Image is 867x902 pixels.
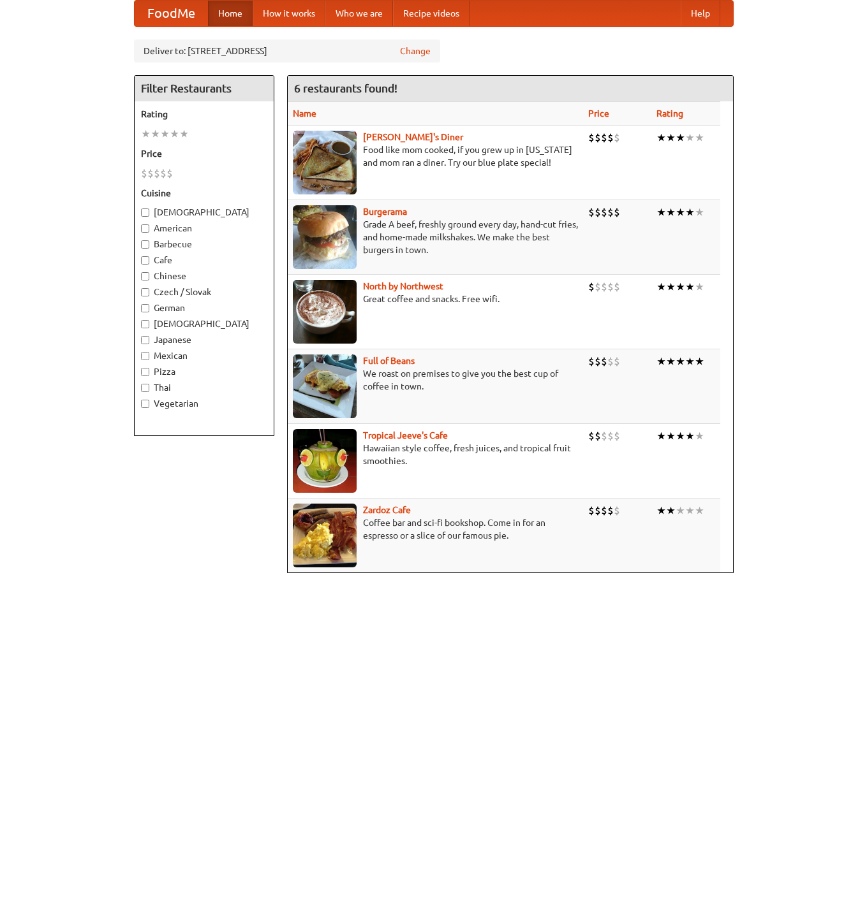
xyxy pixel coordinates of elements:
[695,504,704,518] li: ★
[363,430,448,440] a: Tropical Jeeve's Cafe
[141,272,149,280] input: Chinese
[141,304,149,312] input: German
[141,224,149,233] input: American
[588,108,609,119] a: Price
[601,354,607,368] li: $
[614,504,620,518] li: $
[141,206,267,219] label: [DEMOGRAPHIC_DATA]
[676,131,685,145] li: ★
[656,429,666,443] li: ★
[294,82,397,94] ng-pluralize: 6 restaurants found!
[141,108,267,120] h5: Rating
[134,40,440,62] div: Deliver to: [STREET_ADDRESS]
[393,1,470,26] a: Recipe videos
[363,207,407,217] b: Burgerama
[293,205,357,269] img: burgerama.jpg
[607,131,614,145] li: $
[685,354,695,368] li: ★
[614,205,620,219] li: $
[656,131,666,145] li: ★
[293,504,357,567] img: zardoz.jpg
[179,127,189,141] li: ★
[676,354,685,368] li: ★
[293,516,578,542] p: Coffee bar and sci-fi bookshop. Come in for an espresso or a slice of our famous pie.
[656,108,683,119] a: Rating
[588,504,595,518] li: $
[588,429,595,443] li: $
[363,505,411,515] a: Zardoz Cafe
[208,1,253,26] a: Home
[293,442,578,467] p: Hawaiian style coffee, fresh juices, and tropical fruit smoothies.
[676,504,685,518] li: ★
[607,504,614,518] li: $
[141,349,267,362] label: Mexican
[363,281,443,291] a: North by Northwest
[666,429,676,443] li: ★
[695,354,704,368] li: ★
[141,127,151,141] li: ★
[666,205,676,219] li: ★
[154,166,160,180] li: $
[588,205,595,219] li: $
[601,429,607,443] li: $
[170,127,179,141] li: ★
[656,504,666,518] li: ★
[676,429,685,443] li: ★
[595,429,601,443] li: $
[141,397,267,410] label: Vegetarian
[400,45,431,57] a: Change
[595,280,601,294] li: $
[666,131,676,145] li: ★
[141,240,149,249] input: Barbecue
[685,205,695,219] li: ★
[141,365,267,378] label: Pizza
[141,147,267,160] h5: Price
[293,429,357,493] img: jeeves.jpg
[293,354,357,418] img: beans.jpg
[141,166,147,180] li: $
[607,354,614,368] li: $
[695,429,704,443] li: ★
[293,280,357,344] img: north.jpg
[685,131,695,145] li: ★
[167,166,173,180] li: $
[601,205,607,219] li: $
[676,205,685,219] li: ★
[141,333,267,346] label: Japanese
[293,108,316,119] a: Name
[325,1,393,26] a: Who we are
[685,504,695,518] li: ★
[151,127,160,141] li: ★
[588,354,595,368] li: $
[656,354,666,368] li: ★
[135,76,274,101] h4: Filter Restaurants
[293,367,578,393] p: We roast on premises to give you the best cup of coffee in town.
[141,270,267,282] label: Chinese
[695,280,704,294] li: ★
[363,132,463,142] a: [PERSON_NAME]'s Diner
[141,352,149,360] input: Mexican
[141,208,149,217] input: [DEMOGRAPHIC_DATA]
[695,205,704,219] li: ★
[141,187,267,200] h5: Cuisine
[601,504,607,518] li: $
[614,354,620,368] li: $
[293,218,578,256] p: Grade A beef, freshly ground every day, hand-cut fries, and home-made milkshakes. We make the bes...
[656,205,666,219] li: ★
[293,131,357,194] img: sallys.jpg
[141,254,267,266] label: Cafe
[141,368,149,376] input: Pizza
[588,280,595,294] li: $
[160,166,167,180] li: $
[141,238,267,251] label: Barbecue
[293,143,578,169] p: Food like mom cooked, if you grew up in [US_STATE] and mom ran a diner. Try our blue plate special!
[253,1,325,26] a: How it works
[147,166,154,180] li: $
[614,429,620,443] li: $
[666,504,676,518] li: ★
[141,317,267,330] label: [DEMOGRAPHIC_DATA]
[588,131,595,145] li: $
